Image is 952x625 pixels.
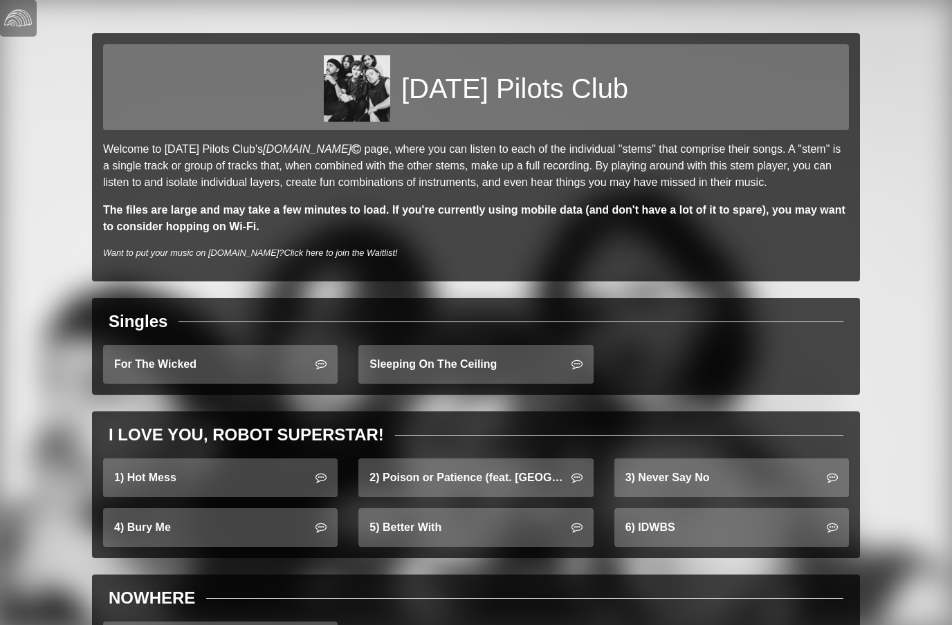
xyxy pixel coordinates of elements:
[103,508,338,547] a: 4) Bury Me
[284,248,397,258] a: Click here to join the Waitlist!
[109,586,195,610] div: NOWHERE
[103,458,338,497] a: 1) Hot Mess
[4,4,32,32] img: logo-white-4c48a5e4bebecaebe01ca5a9d34031cfd3d4ef9ae749242e8c4bf12ef99f53e8.png
[401,72,628,105] h1: [DATE] Pilots Club
[614,458,849,497] a: 3) Never Say No
[358,458,593,497] a: 2) Poison or Patience (feat. [GEOGRAPHIC_DATA])
[103,204,845,232] strong: The files are large and may take a few minutes to load. If you're currently using mobile data (an...
[358,508,593,547] a: 5) Better With
[109,309,167,334] div: Singles
[103,248,398,258] i: Want to put your music on [DOMAIN_NAME]?
[614,508,849,547] a: 6) IDWBS
[263,143,364,155] a: [DOMAIN_NAME]
[324,55,390,122] img: deef3746a56e1fc9160a3175eac10136274a01710edd776b0a05e0ec98600a9d.jpg
[358,345,593,384] a: Sleeping On The Ceiling
[103,141,849,191] p: Welcome to [DATE] Pilots Club's page, where you can listen to each of the individual "stems" that...
[109,422,384,447] div: I LOVE YOU, ROBOT SUPERSTAR!
[103,345,338,384] a: For The Wicked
